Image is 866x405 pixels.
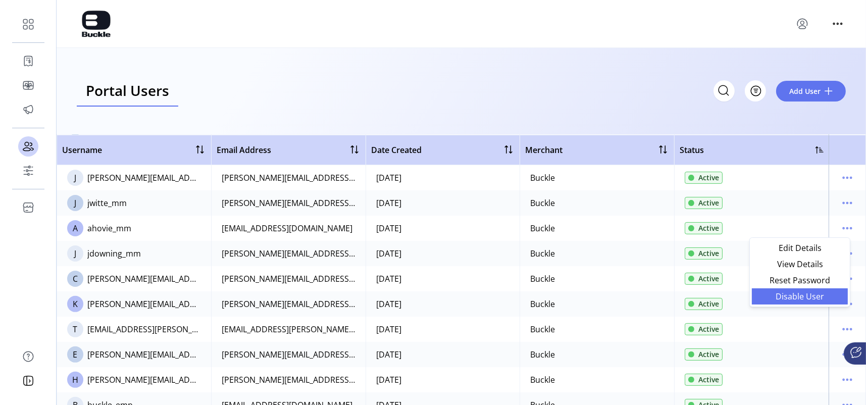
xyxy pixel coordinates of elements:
div: [PERSON_NAME][EMAIL_ADDRESS][PERSON_NAME][DOMAIN_NAME] [87,172,201,184]
div: [PERSON_NAME][EMAIL_ADDRESS][PERSON_NAME][DOMAIN_NAME] [222,172,355,184]
input: Search [714,80,735,102]
li: Reset Password [752,272,848,288]
button: Add User [776,81,846,102]
div: [PERSON_NAME][EMAIL_ADDRESS][PERSON_NAME][DOMAIN_NAME] [87,348,201,361]
button: menu [839,220,855,236]
button: menu [839,372,855,388]
span: E [73,348,78,361]
span: Reset Password [758,276,842,284]
button: menu [830,16,846,32]
div: Buckle [530,374,555,386]
td: [DATE] [366,342,520,367]
td: [DATE] [366,216,520,241]
span: Username [62,144,102,156]
div: [EMAIL_ADDRESS][DOMAIN_NAME] [222,222,352,234]
td: [DATE] [366,165,520,190]
div: [PERSON_NAME][EMAIL_ADDRESS][PERSON_NAME][DOMAIN_NAME] [222,348,355,361]
div: [PERSON_NAME][EMAIL_ADDRESS][PERSON_NAME][DOMAIN_NAME] [222,247,355,260]
span: Active [698,349,719,360]
span: Email Address [217,144,271,156]
div: [PERSON_NAME][EMAIL_ADDRESS][PERSON_NAME][DOMAIN_NAME] [87,273,201,285]
button: menu [839,170,855,186]
a: Portal Users [77,75,178,107]
li: Disable User [752,288,848,305]
div: ahovie_mm [87,222,131,234]
div: [PERSON_NAME][EMAIL_ADDRESS][DOMAIN_NAME] [222,374,355,386]
div: jwitte_mm [87,197,127,209]
span: Edit Details [758,244,842,252]
td: [DATE] [366,190,520,216]
div: [PERSON_NAME][EMAIL_ADDRESS][PERSON_NAME][DOMAIN_NAME] [222,273,355,285]
div: Buckle [530,247,555,260]
span: J [74,172,76,184]
div: [PERSON_NAME][EMAIL_ADDRESS][PERSON_NAME][DOMAIN_NAME] [222,197,355,209]
span: Active [698,273,719,284]
td: [DATE] [366,367,520,392]
span: Active [698,298,719,309]
span: Status [680,144,704,156]
div: [PERSON_NAME][EMAIL_ADDRESS][PERSON_NAME][DOMAIN_NAME] [222,298,355,310]
div: jdowning_mm [87,247,141,260]
div: Buckle [530,298,555,310]
div: Buckle [530,323,555,335]
div: Buckle [530,273,555,285]
span: View Details [758,260,842,268]
span: Active [698,223,719,233]
span: Active [698,374,719,385]
button: menu [794,16,810,32]
span: J [74,197,76,209]
div: Buckle [530,348,555,361]
span: Date Created [371,144,422,156]
img: logo [77,10,116,38]
div: Buckle [530,222,555,234]
div: [EMAIL_ADDRESS][PERSON_NAME][DOMAIN_NAME] [222,323,355,335]
div: Buckle [530,172,555,184]
td: [DATE] [366,291,520,317]
li: View Details [752,256,848,272]
li: Edit Details [752,240,848,256]
span: Active [698,197,719,208]
span: K [73,298,78,310]
div: [PERSON_NAME][EMAIL_ADDRESS][PERSON_NAME][DOMAIN_NAME] [87,298,201,310]
span: H [72,374,78,386]
button: menu [839,321,855,337]
div: [PERSON_NAME][EMAIL_ADDRESS][DOMAIN_NAME] [87,374,201,386]
span: Active [698,324,719,334]
span: Add User [789,86,821,96]
span: Active [698,248,719,259]
span: A [73,222,78,234]
button: menu [839,346,855,363]
span: Active [698,172,719,183]
span: Merchant [525,144,563,156]
span: C [73,273,78,285]
button: Filter Button [745,80,766,102]
div: [EMAIL_ADDRESS][PERSON_NAME][DOMAIN_NAME] [87,323,201,335]
span: J [74,247,76,260]
td: [DATE] [366,241,520,266]
td: [DATE] [366,266,520,291]
span: Portal Users [86,83,169,97]
div: Buckle [530,197,555,209]
button: menu [839,195,855,211]
td: [DATE] [366,317,520,342]
span: T [73,323,78,335]
span: Disable User [758,292,842,300]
